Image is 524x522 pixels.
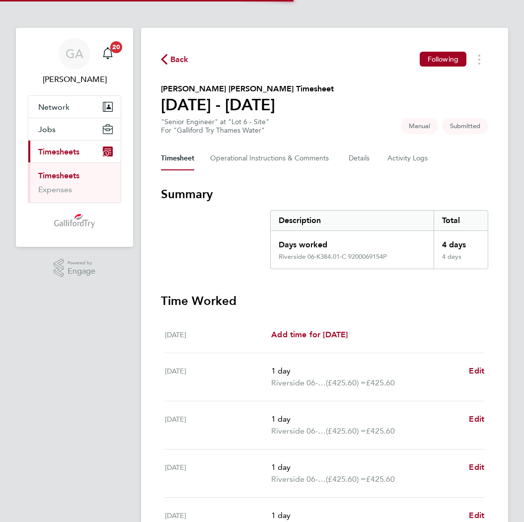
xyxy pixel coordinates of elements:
[469,365,484,377] a: Edit
[271,365,461,377] p: 1 day
[434,231,488,253] div: 4 days
[68,267,95,276] span: Engage
[16,28,133,247] nav: Main navigation
[469,366,484,375] span: Edit
[28,96,121,118] button: Network
[28,213,121,229] a: Go to home page
[469,414,484,424] span: Edit
[68,259,95,267] span: Powered by
[271,413,461,425] p: 1 day
[271,330,348,339] span: Add time for [DATE]
[161,147,194,170] button: Timesheet
[469,462,484,472] span: Edit
[326,378,366,387] span: (£425.60) =
[161,293,488,309] h3: Time Worked
[28,74,121,85] span: Gary Attwell
[210,147,333,170] button: Operational Instructions & Comments
[161,53,189,66] button: Back
[54,259,96,278] a: Powered byEngage
[469,413,484,425] a: Edit
[110,41,122,53] span: 20
[28,38,121,85] a: GA[PERSON_NAME]
[271,510,461,522] p: 1 day
[442,118,488,134] span: This timesheet is Submitted.
[271,329,348,341] a: Add time for [DATE]
[420,52,466,67] button: Following
[366,426,395,436] span: £425.60
[28,162,121,203] div: Timesheets
[326,474,366,484] span: (£425.60) =
[279,253,387,261] div: Riverside 06-K384.01-C 9200069154P
[38,171,79,180] a: Timesheets
[98,38,118,70] a: 20
[469,511,484,520] span: Edit
[271,473,326,485] span: Riverside 06-K384.01-C 9200069154P
[271,377,326,389] span: Riverside 06-K384.01-C 9200069154P
[161,95,334,115] h1: [DATE] - [DATE]
[38,147,79,156] span: Timesheets
[271,425,326,437] span: Riverside 06-K384.01-C 9200069154P
[170,54,189,66] span: Back
[326,426,366,436] span: (£425.60) =
[165,413,271,437] div: [DATE]
[434,211,488,230] div: Total
[28,141,121,162] button: Timesheets
[54,213,95,229] img: gallifordtry-logo-retina.png
[387,147,429,170] button: Activity Logs
[469,461,484,473] a: Edit
[66,47,83,60] span: GA
[38,125,56,134] span: Jobs
[271,211,434,230] div: Description
[428,55,458,64] span: Following
[161,186,488,202] h3: Summary
[470,52,488,67] button: Timesheets Menu
[401,118,438,134] span: This timesheet was manually created.
[161,118,269,135] div: "Senior Engineer" at "Lot 6 - Site"
[469,510,484,522] a: Edit
[271,231,434,253] div: Days worked
[165,329,271,341] div: [DATE]
[28,118,121,140] button: Jobs
[38,185,72,194] a: Expenses
[366,474,395,484] span: £425.60
[165,461,271,485] div: [DATE]
[165,365,271,389] div: [DATE]
[161,83,334,95] h2: [PERSON_NAME] [PERSON_NAME] Timesheet
[349,147,372,170] button: Details
[271,461,461,473] p: 1 day
[38,102,70,112] span: Network
[270,210,488,269] div: Summary
[366,378,395,387] span: £425.60
[161,126,269,135] div: For "Galliford Try Thames Water"
[434,253,488,269] div: 4 days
